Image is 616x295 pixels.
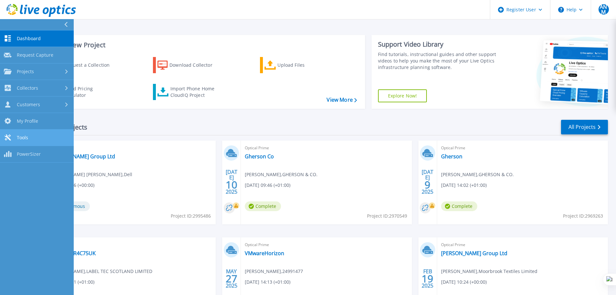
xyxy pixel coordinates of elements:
a: Gherson Co [245,153,274,160]
a: [PERSON_NAME] Group Ltd [441,250,507,256]
div: [DATE] 2025 [225,170,238,194]
div: [DATE] 2025 [421,170,434,194]
span: [PERSON_NAME] , Moorbrook Textiles Limited [441,268,537,275]
a: Gherson [441,153,462,160]
span: Optical Prime [441,241,604,248]
span: 27 [226,276,237,281]
div: Support Video Library [378,40,499,49]
a: Explore Now! [378,89,427,102]
span: Request Capture [17,52,53,58]
div: Request a Collection [64,59,116,72]
span: Projects [17,69,34,74]
span: Dashboard [17,36,41,41]
div: Upload Files [277,59,329,72]
span: Optical Prime [49,144,212,152]
span: ANM [599,4,609,15]
span: [PERSON_NAME] [PERSON_NAME] , Dell [49,171,132,178]
a: Cloud Pricing Calculator [46,84,118,100]
span: Optical Prime [245,144,408,152]
span: [PERSON_NAME] , GHERSON & CO. [441,171,514,178]
div: Cloud Pricing Calculator [63,85,115,98]
span: [PERSON_NAME] , GHERSON & CO. [245,171,318,178]
a: Upload Files [260,57,332,73]
a: Request a Collection [46,57,118,73]
span: 9 [425,182,430,187]
span: [DATE] 14:13 (+01:00) [245,278,290,286]
span: Complete [441,201,477,211]
div: Download Collector [169,59,221,72]
span: Collectors [17,85,38,91]
div: FEB 2025 [421,267,434,290]
span: Customers [17,102,40,108]
span: [DATE] 09:46 (+01:00) [245,182,290,189]
div: MAY 2025 [225,267,238,290]
span: Project ID: 2969263 [563,212,603,220]
span: Project ID: 2970549 [367,212,407,220]
span: My Profile [17,118,38,124]
span: Optical Prime [49,241,212,248]
a: View More [327,97,357,103]
span: 19 [422,276,433,281]
a: All Projects [561,120,608,134]
span: [DATE] 14:02 (+01:00) [441,182,487,189]
span: Project ID: 2995486 [171,212,211,220]
a: Download Collector [153,57,225,73]
span: Optical Prime [441,144,604,152]
a: DESKTOP-R4C75UK [49,250,96,256]
span: Tools [17,135,28,141]
a: VMwareHorizon [245,250,284,256]
div: Import Phone Home CloudIQ Project [170,85,221,98]
h3: Start a New Project [46,41,357,49]
span: Optical Prime [245,241,408,248]
span: PowerSizer [17,151,41,157]
span: [PERSON_NAME] , LABEL TEC SCOTLAND LIMITED [49,268,152,275]
span: 10 [226,182,237,187]
a: [PERSON_NAME] Group Ltd [49,153,115,160]
span: Complete [245,201,281,211]
span: [PERSON_NAME] , 24991477 [245,268,303,275]
div: Find tutorials, instructional guides and other support videos to help you make the most of your L... [378,51,499,71]
span: [DATE] 10:24 (+00:00) [441,278,487,286]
